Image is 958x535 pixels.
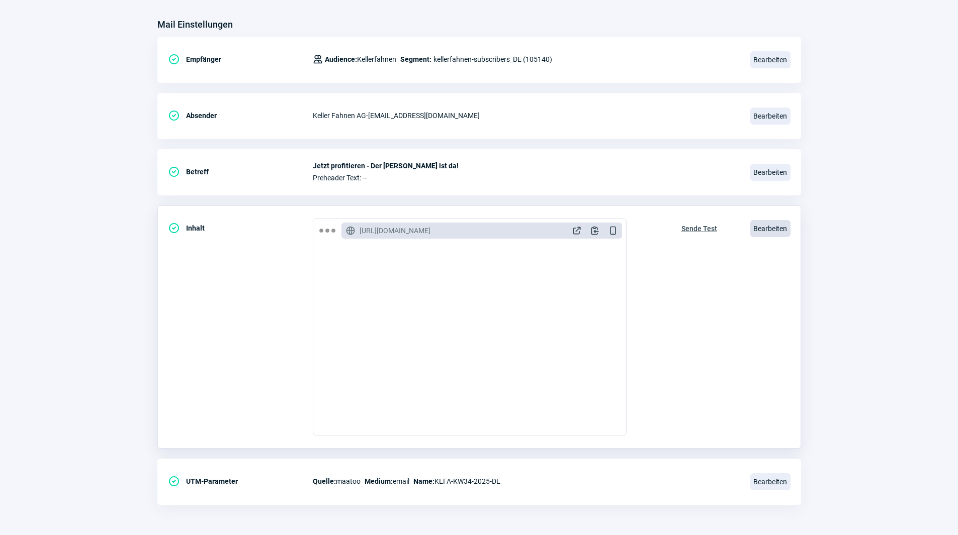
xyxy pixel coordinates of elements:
span: Quelle: [313,477,336,485]
span: KEFA-KW34-2025-DE [413,475,500,487]
span: maatoo [313,475,361,487]
div: UTM-Parameter [168,471,313,491]
span: Bearbeiten [750,220,791,237]
span: email [365,475,409,487]
div: kellerfahnen-subscribers_DE (105140) [313,49,552,69]
span: Segment: [400,53,431,65]
span: Sende Test [681,221,717,237]
span: Medium: [365,477,393,485]
div: Betreff [168,162,313,182]
span: Preheader Text: – [313,174,738,182]
h3: Mail Einstellungen [157,17,233,33]
span: [URL][DOMAIN_NAME] [360,226,430,236]
div: Inhalt [168,218,313,238]
div: Empfänger [168,49,313,69]
span: Audience: [325,55,357,63]
span: Kellerfahnen [325,53,396,65]
span: Bearbeiten [750,51,791,68]
span: Bearbeiten [750,473,791,490]
span: Jetzt profitieren - Der [PERSON_NAME] ist da! [313,162,738,170]
span: Bearbeiten [750,164,791,181]
div: Keller Fahnen AG - [EMAIL_ADDRESS][DOMAIN_NAME] [313,105,738,126]
span: Bearbeiten [750,108,791,125]
button: Sende Test [671,218,728,237]
span: Name: [413,477,434,485]
div: Absender [168,105,313,126]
